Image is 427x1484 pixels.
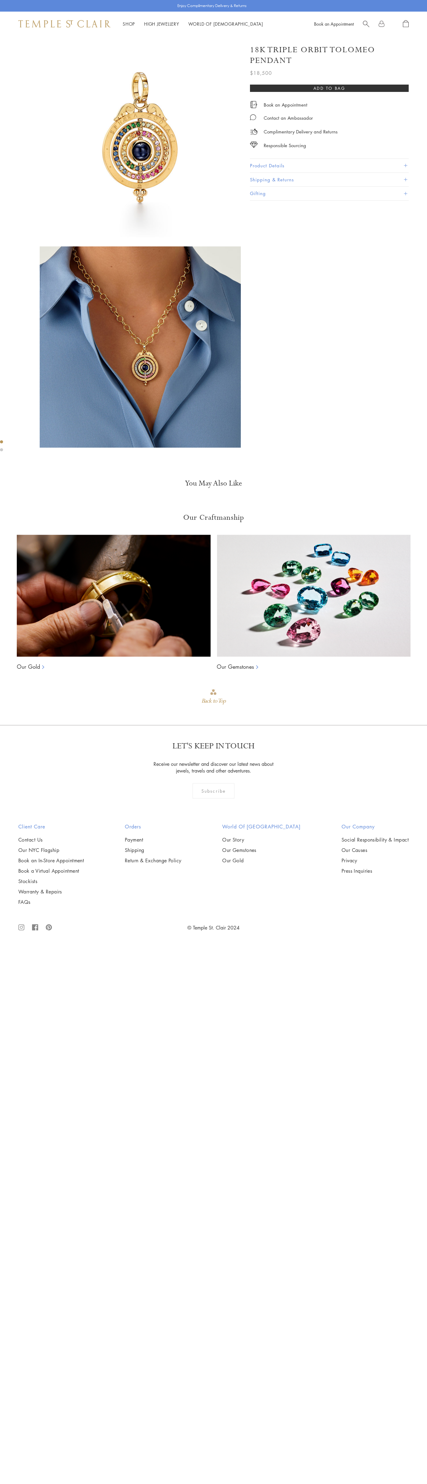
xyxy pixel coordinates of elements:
[193,783,234,798] div: Subscribe
[172,741,255,751] p: LET'S KEEP IN TOUCH
[250,114,256,120] img: MessageIcon-01_2.svg
[342,823,409,830] h2: Our Company
[264,101,307,108] a: Book an Appointment
[188,21,263,27] a: World of [DEMOGRAPHIC_DATA]World of [DEMOGRAPHIC_DATA]
[123,20,263,28] nav: Main navigation
[24,478,403,488] h3: You May Also Like
[363,20,369,28] a: Search
[17,535,211,657] img: Ball Chains
[264,128,338,136] p: Complimentary Delivery and Returns
[250,173,409,187] button: Shipping & Returns
[342,836,409,843] a: Social Responsibility & Impact
[17,513,411,522] h3: Our Craftmanship
[17,663,40,670] a: Our Gold
[40,246,241,448] img: 18K Triple Orbit Tolomeo Pendant
[250,45,409,66] h1: 18K Triple Orbit Tolomeo Pendant
[18,899,84,905] a: FAQs
[250,85,409,92] button: Add to bag
[18,888,84,895] a: Warranty & Repairs
[403,20,409,28] a: Open Shopping Bag
[314,21,354,27] a: Book an Appointment
[144,21,179,27] a: High JewelleryHigh Jewellery
[313,85,346,92] span: Add to bag
[18,878,84,885] a: Stockists
[222,847,301,853] a: Our Gemstones
[187,924,240,931] a: © Temple St. Clair 2024
[222,823,301,830] h2: World of [GEOGRAPHIC_DATA]
[18,836,84,843] a: Contact Us
[342,847,409,853] a: Our Causes
[217,535,411,657] img: Ball Chains
[125,847,182,853] a: Shipping
[264,142,306,149] div: Responsible Sourcing
[250,69,272,77] span: $18,500
[125,857,182,864] a: Return & Exchange Policy
[18,867,84,874] a: Book a Virtual Appointment
[250,187,409,200] button: Gifting
[18,20,110,27] img: Temple St. Clair
[250,142,258,148] img: icon_sourcing.svg
[201,696,225,707] div: Back to Top
[18,847,84,853] a: Our NYC Flagship
[18,857,84,864] a: Book an In-Store Appointment
[125,836,182,843] a: Payment
[264,114,313,122] div: Contact an Ambassador
[201,689,225,707] div: Go to top
[18,823,84,830] h2: Client Care
[125,823,182,830] h2: Orders
[222,836,301,843] a: Our Story
[217,663,254,670] a: Our Gemstones
[342,867,409,874] a: Press Inquiries
[250,159,409,173] button: Product Details
[177,3,247,9] p: Enjoy Complimentary Delivery & Returns
[123,21,135,27] a: ShopShop
[250,128,258,136] img: icon_delivery.svg
[40,36,241,237] img: 18K Triple Orbit Tolomeo Pendant
[222,857,301,864] a: Our Gold
[342,857,409,864] a: Privacy
[152,761,275,774] p: Receive our newsletter and discover our latest news about jewels, travels and other adventures.
[250,101,257,108] img: icon_appointment.svg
